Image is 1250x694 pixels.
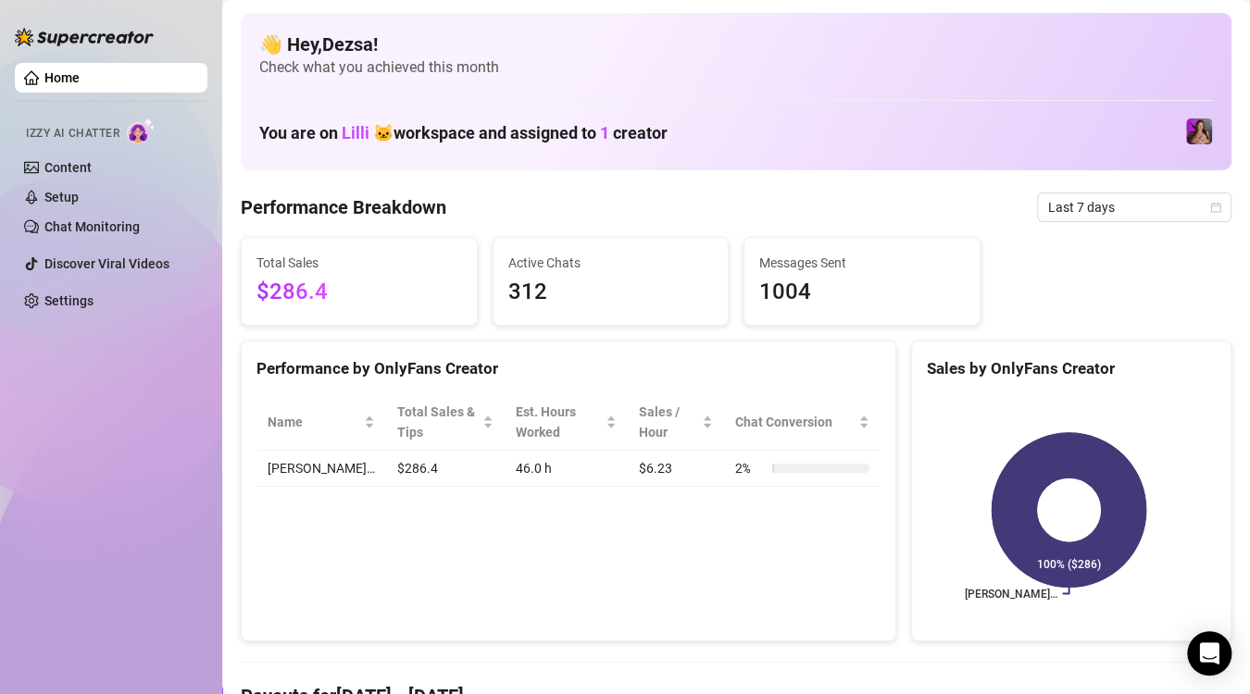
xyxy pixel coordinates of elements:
span: Sales / Hour [639,402,698,442]
img: logo-BBDzfeDw.svg [15,28,154,46]
span: Name [268,412,360,432]
span: Messages Sent [759,253,965,273]
span: 2 % [735,458,765,478]
span: 1004 [759,275,965,310]
img: AI Chatter [127,118,156,144]
div: Open Intercom Messenger [1187,631,1231,675]
div: Performance by OnlyFans Creator [256,356,881,381]
span: Izzy AI Chatter [26,125,119,143]
th: Chat Conversion [724,394,881,451]
td: 46.0 h [505,451,628,487]
th: Name [256,394,386,451]
img: allison [1186,118,1212,144]
span: Last 7 days [1048,193,1220,221]
th: Total Sales & Tips [386,394,505,451]
span: Total Sales & Tips [397,402,479,442]
span: 312 [508,275,714,310]
div: Sales by OnlyFans Creator [927,356,1216,381]
span: 1 [600,123,609,143]
td: $286.4 [386,451,505,487]
span: Total Sales [256,253,462,273]
a: Discover Viral Videos [44,256,169,271]
div: Est. Hours Worked [516,402,602,442]
a: Home [44,70,80,85]
td: [PERSON_NAME]… [256,451,386,487]
h1: You are on workspace and assigned to creator [259,123,668,143]
span: Chat Conversion [735,412,855,432]
span: Check what you achieved this month [259,57,1213,78]
a: Setup [44,190,79,204]
h4: Performance Breakdown [241,194,446,220]
span: $286.4 [256,275,462,310]
a: Settings [44,293,94,308]
a: Content [44,160,92,175]
td: $6.23 [628,451,724,487]
text: [PERSON_NAME]… [964,588,1056,601]
a: Chat Monitoring [44,219,140,234]
span: Lilli 🐱 [342,123,394,143]
h4: 👋 Hey, Dezsa ! [259,31,1213,57]
th: Sales / Hour [628,394,724,451]
span: Active Chats [508,253,714,273]
span: calendar [1210,202,1221,213]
